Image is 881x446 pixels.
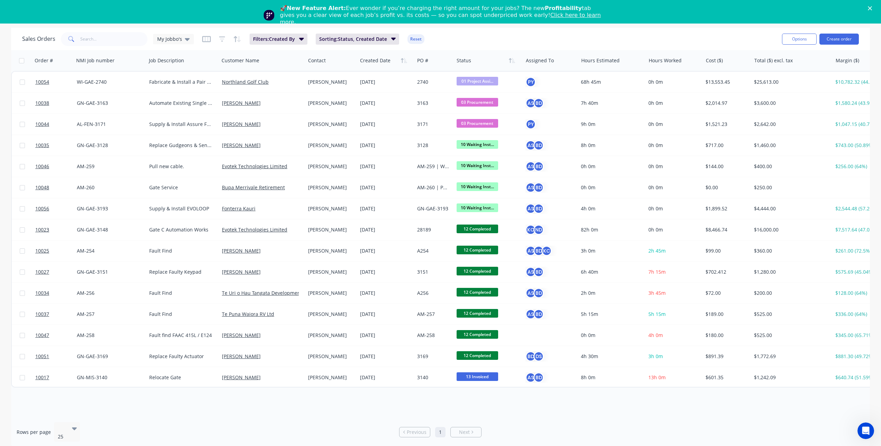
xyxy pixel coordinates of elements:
span: 0h 0m [648,142,663,148]
img: Profile image for Team [263,10,275,21]
div: $525.00 [754,332,826,339]
div: 🚀 Ever wonder if you’re charging the right amount for your jobs? The new tab gives you a clear vi... [280,5,607,26]
div: AM-258 [77,332,141,339]
div: $16,000.00 [754,226,826,233]
button: PY [525,77,536,87]
div: BD [533,372,544,383]
input: Search... [80,32,148,46]
div: [PERSON_NAME] [308,163,352,170]
a: 10054 [35,72,77,92]
div: WI-GAE-2740 [77,79,141,85]
a: 10046 [35,156,77,177]
div: 7h 40m [581,100,640,107]
div: GN-GAE-3148 [77,226,141,233]
a: Bupa Merrivale Retirement [222,184,285,191]
div: Customer Name [222,57,259,64]
div: GN-GAE-3128 [77,142,141,149]
div: GN-GAE-3193 [417,205,449,212]
div: $1,899.52 [705,205,746,212]
div: $1,047.15 (40.77%) [835,121,879,128]
div: 3169 [417,353,449,360]
div: $1,280.00 [754,268,826,275]
span: 0h 0m [648,121,663,127]
div: GN-GAE-3151 [77,268,141,275]
div: GN-MIS-3140 [77,374,141,381]
span: 12 Completed [457,351,498,360]
div: Close [868,6,875,10]
div: 25 [58,433,66,440]
div: $261.00 (72.5%) [835,247,879,254]
div: AS [525,309,536,319]
div: A256 [417,290,449,297]
div: Hours Worked [649,57,682,64]
span: 10054 [35,79,49,85]
div: Fault Find [149,247,213,254]
a: Click here to learn more. [280,12,601,25]
div: 4h 0m [581,205,640,212]
button: ASBD [525,288,544,298]
button: ASBD [525,203,544,214]
div: [DATE] [360,353,412,360]
div: Cost ($) [706,57,723,64]
div: $200.00 [754,290,826,297]
div: A254 [417,247,449,254]
span: 12 Completed [457,246,498,254]
span: 10 Waiting Inst... [457,140,498,149]
button: PY [525,119,536,129]
div: [DATE] [360,205,412,212]
span: 10027 [35,268,49,275]
span: 10025 [35,247,49,254]
div: 3h 0m [581,247,640,254]
div: $256.00 (64%) [835,163,879,170]
div: $4,444.00 [754,205,826,212]
div: AS [525,246,536,256]
span: 0h 0m [648,205,663,212]
div: AS [525,203,536,214]
span: 12 Completed [457,309,498,318]
div: $891.39 [705,353,746,360]
button: ASBD [525,98,544,108]
div: Contact [308,57,326,64]
div: [DATE] [360,311,412,318]
div: Margin ($) [836,57,859,64]
div: Close [122,3,134,16]
span: Rows per page [17,429,51,436]
div: BD [533,309,544,319]
div: AM-258 [417,332,449,339]
span: 0h 0m [648,100,663,106]
div: $8,466.74 [705,226,746,233]
div: AS [525,98,536,108]
div: $7,517.64 (47.03%) [835,226,879,233]
div: Created Date [360,57,390,64]
div: AM-259 | WO-29311 [417,163,449,170]
div: $360.00 [754,247,826,254]
div: 3128 [417,142,449,149]
span: Filters: Created By [253,36,295,43]
a: 10047 [35,325,77,346]
div: $13,553.45 [705,79,746,85]
span: 10047 [35,332,49,339]
span: 12 Completed [457,225,498,233]
div: [PERSON_NAME] [308,290,352,297]
div: BD [533,203,544,214]
div: $0.00 [705,184,746,191]
span: 3h 45m [648,290,666,296]
span: 10051 [35,353,49,360]
div: Replace Faulty Keypad [149,268,213,275]
button: ASBD [525,161,544,172]
div: AM-260 [77,184,141,191]
div: [PERSON_NAME] [308,268,352,275]
div: [DATE] [360,100,412,107]
a: Page 1 is your current page [435,427,446,437]
div: Job Description [149,57,184,64]
div: Fabricate & Install a Pair of Automatic Solar Powered Swing Gates [149,79,213,85]
div: $250.00 [754,184,826,191]
a: [PERSON_NAME] [222,353,261,359]
div: [DATE] [360,184,412,191]
a: Northland Golf Club [222,79,269,85]
a: Evotek Technologies Limited [222,226,287,233]
span: 0h 0m [648,184,663,191]
div: $400.00 [754,163,826,170]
